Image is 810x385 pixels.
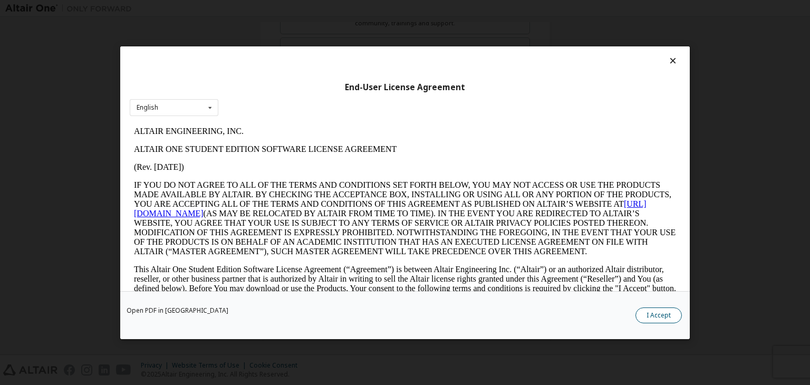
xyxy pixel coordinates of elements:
p: (Rev. [DATE]) [4,40,546,50]
p: This Altair One Student Edition Software License Agreement (“Agreement”) is between Altair Engine... [4,142,546,180]
div: End-User License Agreement [130,82,680,92]
a: Open PDF in [GEOGRAPHIC_DATA] [127,307,228,314]
a: [URL][DOMAIN_NAME] [4,77,517,95]
div: English [137,104,158,111]
p: ALTAIR ENGINEERING, INC. [4,4,546,14]
p: ALTAIR ONE STUDENT EDITION SOFTWARE LICENSE AGREEMENT [4,22,546,32]
p: IF YOU DO NOT AGREE TO ALL OF THE TERMS AND CONDITIONS SET FORTH BELOW, YOU MAY NOT ACCESS OR USE... [4,58,546,134]
button: I Accept [635,307,682,323]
